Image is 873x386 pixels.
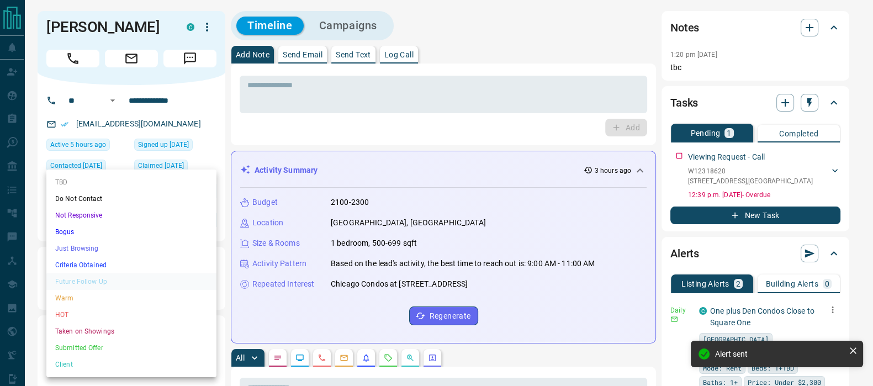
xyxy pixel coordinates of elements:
[46,290,216,306] li: Warm
[715,350,844,358] div: Alert sent
[46,306,216,323] li: HOT
[46,240,216,257] li: Just Browsing
[46,257,216,273] li: Criteria Obtained
[46,323,216,340] li: Taken on Showings
[46,224,216,240] li: Bogus
[46,356,216,373] li: Client
[46,191,216,207] li: Do Not Contact
[46,340,216,356] li: Submitted Offer
[46,174,216,191] li: TBD
[46,207,216,224] li: Not Responsive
